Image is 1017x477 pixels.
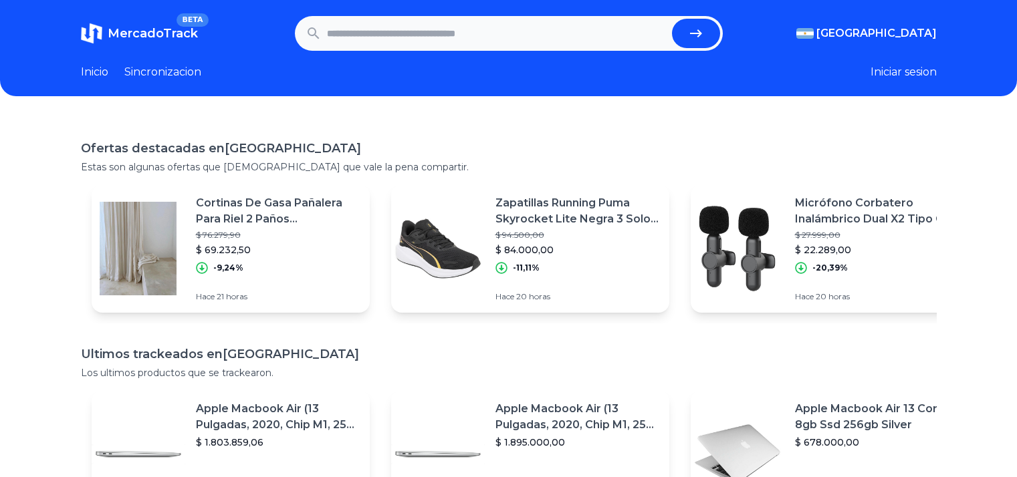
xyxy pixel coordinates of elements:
p: Apple Macbook Air 13 Core I5 8gb Ssd 256gb Silver [795,401,958,433]
a: Inicio [81,64,108,80]
p: Estas son algunas ofertas que [DEMOGRAPHIC_DATA] que vale la pena compartir. [81,160,937,174]
a: Featured imageCortinas De Gasa Pañalera Para Riel 2 Paños 220anchox210alto$ 76.279,90$ 69.232,50-... [92,184,370,313]
p: -20,39% [812,263,848,273]
p: $ 69.232,50 [196,243,359,257]
p: $ 84.000,00 [495,243,659,257]
img: Featured image [691,202,784,295]
span: MercadoTrack [108,26,198,41]
a: MercadoTrackBETA [81,23,198,44]
span: [GEOGRAPHIC_DATA] [816,25,937,41]
p: Los ultimos productos que se trackearon. [81,366,937,379]
p: Hace 21 horas [196,291,359,302]
p: $ 1.803.859,06 [196,436,359,449]
button: [GEOGRAPHIC_DATA] [796,25,937,41]
h1: Ultimos trackeados en [GEOGRAPHIC_DATA] [81,345,937,363]
p: $ 76.279,90 [196,230,359,241]
p: $ 94.500,00 [495,230,659,241]
p: Zapatillas Running Puma Skyrocket Lite Negra 3 Solo Deportes [495,195,659,227]
p: $ 27.999,00 [795,230,958,241]
p: Apple Macbook Air (13 Pulgadas, 2020, Chip M1, 256 Gb De Ssd, 8 Gb De Ram) - Plata [196,401,359,433]
p: $ 22.289,00 [795,243,958,257]
p: Apple Macbook Air (13 Pulgadas, 2020, Chip M1, 256 Gb De Ssd, 8 Gb De Ram) - Plata [495,401,659,433]
p: Hace 20 horas [495,291,659,302]
img: Featured image [92,202,185,295]
p: -9,24% [213,263,243,273]
a: Featured imageZapatillas Running Puma Skyrocket Lite Negra 3 Solo Deportes$ 94.500,00$ 84.000,00-... [391,184,669,313]
img: Argentina [796,28,814,39]
a: Sincronizacion [124,64,201,80]
button: Iniciar sesion [871,64,937,80]
a: Featured imageMicrófono Corbatero Inalámbrico Dual X2 Tipo C Receptor Soul$ 27.999,00$ 22.289,00-... [691,184,969,313]
p: Micrófono Corbatero Inalámbrico Dual X2 Tipo C Receptor Soul [795,195,958,227]
p: Hace 20 horas [795,291,958,302]
img: MercadoTrack [81,23,102,44]
p: $ 1.895.000,00 [495,436,659,449]
span: BETA [177,13,208,27]
p: Cortinas De Gasa Pañalera Para Riel 2 Paños 220anchox210alto [196,195,359,227]
h1: Ofertas destacadas en [GEOGRAPHIC_DATA] [81,139,937,158]
p: $ 678.000,00 [795,436,958,449]
p: -11,11% [513,263,540,273]
img: Featured image [391,202,485,295]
